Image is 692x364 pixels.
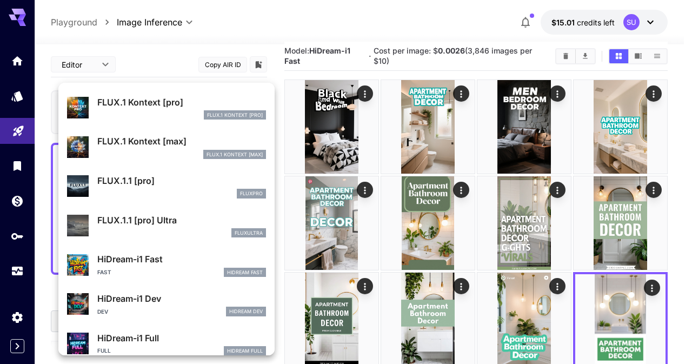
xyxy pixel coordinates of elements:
p: Fast [97,268,111,276]
div: FLUX.1.1 [pro]fluxpro [67,170,266,203]
p: HiDream Full [227,347,263,355]
p: HiDream-i1 Dev [97,292,266,305]
div: HiDream-i1 FullFullHiDream Full [67,327,266,360]
p: HiDream-i1 Full [97,332,266,345]
p: FLUX.1 Kontext [max] [207,151,263,158]
p: HiDream-i1 Fast [97,253,266,266]
p: FLUX.1.1 [pro] Ultra [97,214,266,227]
p: fluxpro [240,190,263,197]
div: HiDream-i1 FastFastHiDream Fast [67,248,266,281]
p: fluxultra [235,229,263,237]
div: FLUX.1 Kontext [pro]FLUX.1 Kontext [pro] [67,91,266,124]
div: FLUX.1 Kontext [max]FLUX.1 Kontext [max] [67,130,266,163]
p: FLUX.1 Kontext [pro] [207,111,263,119]
div: HiDream-i1 DevDevHiDream Dev [67,288,266,321]
p: HiDream Fast [227,269,263,276]
p: FLUX.1 Kontext [pro] [97,96,266,109]
p: FLUX.1.1 [pro] [97,174,266,187]
p: Dev [97,308,108,316]
div: FLUX.1.1 [pro] Ultrafluxultra [67,209,266,242]
p: Full [97,347,111,355]
p: HiDream Dev [229,308,263,315]
p: FLUX.1 Kontext [max] [97,135,266,148]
